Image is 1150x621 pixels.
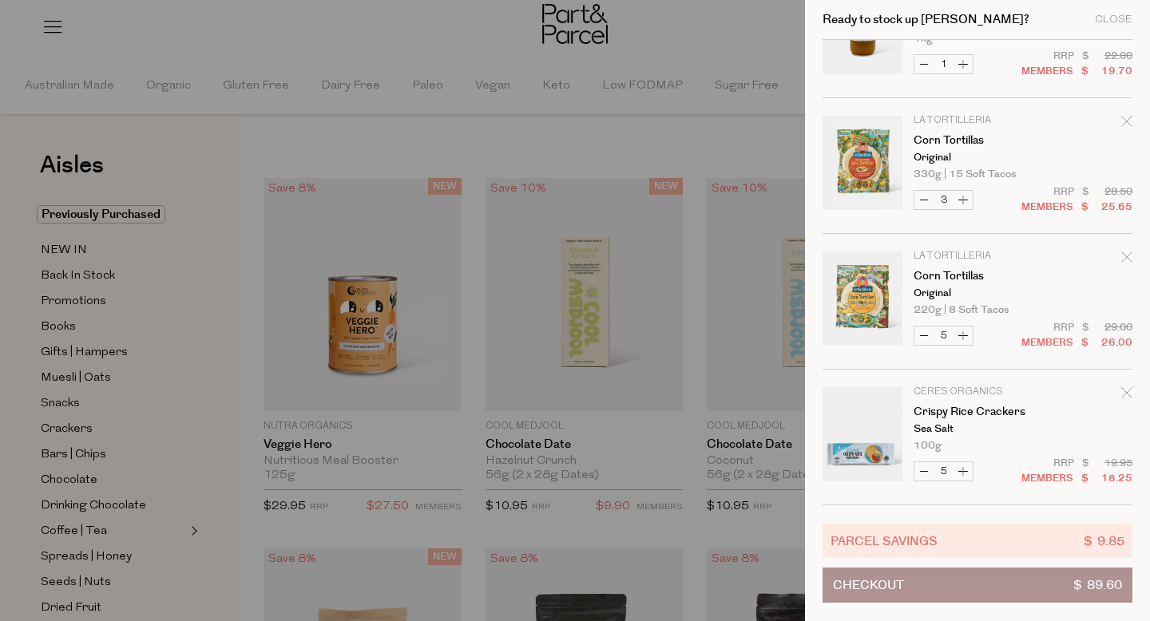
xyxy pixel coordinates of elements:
[1121,385,1132,406] div: Remove Crispy Rice Crackers
[914,387,1037,397] p: Ceres Organics
[914,152,1037,163] p: Original
[831,532,938,550] span: Parcel Savings
[914,406,1037,417] a: Crispy Rice Crackers
[914,271,1037,282] a: Corn Tortillas
[934,191,954,209] input: QTY Corn Tortillas
[934,462,954,481] input: QTY Crispy Rice Crackers
[934,326,954,345] input: QTY Corn Tortillas
[1095,14,1132,25] div: Close
[934,55,954,73] input: QTY Raw Honey
[1073,568,1122,602] span: $ 89.60
[1121,249,1132,271] div: Remove Corn Tortillas
[823,14,1029,26] h2: Ready to stock up [PERSON_NAME]?
[1121,113,1132,135] div: Remove Corn Tortillas
[1084,532,1124,550] span: $ 9.85
[914,288,1037,299] p: Original
[914,169,1016,180] span: 330g | 15 Soft Tacos
[914,135,1037,146] a: Corn Tortillas
[914,305,1009,315] span: 220g | 8 Soft Tacos
[914,116,1037,125] p: La Tortilleria
[823,568,1132,603] button: Checkout$ 89.60
[914,424,1037,434] p: Sea Salt
[914,441,942,451] span: 100g
[833,568,904,602] span: Checkout
[914,34,933,44] span: 1kg
[914,251,1037,261] p: La Tortilleria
